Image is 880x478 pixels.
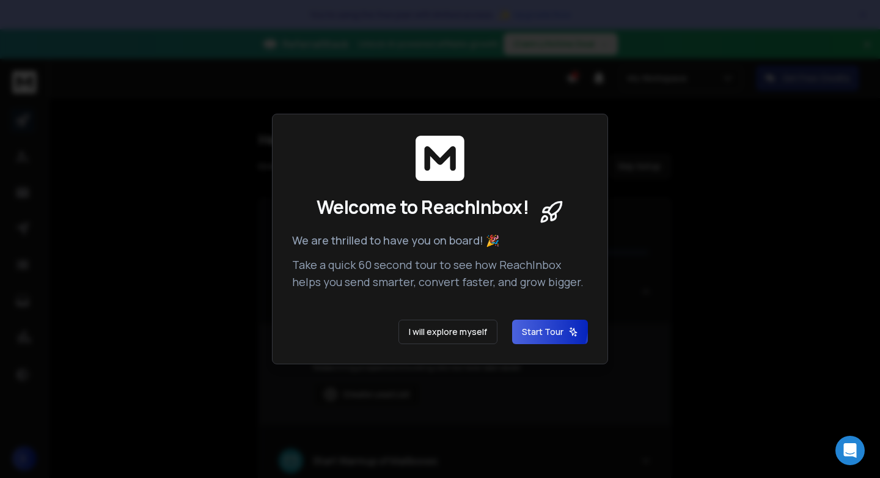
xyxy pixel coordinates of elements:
[292,256,588,290] p: Take a quick 60 second tour to see how ReachInbox helps you send smarter, convert faster, and gro...
[317,196,529,218] span: Welcome to ReachInbox!
[835,436,865,465] div: Open Intercom Messenger
[522,326,578,338] span: Start Tour
[512,320,588,344] button: Start Tour
[292,232,588,249] p: We are thrilled to have you on board! 🎉
[398,320,497,344] button: I will explore myself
